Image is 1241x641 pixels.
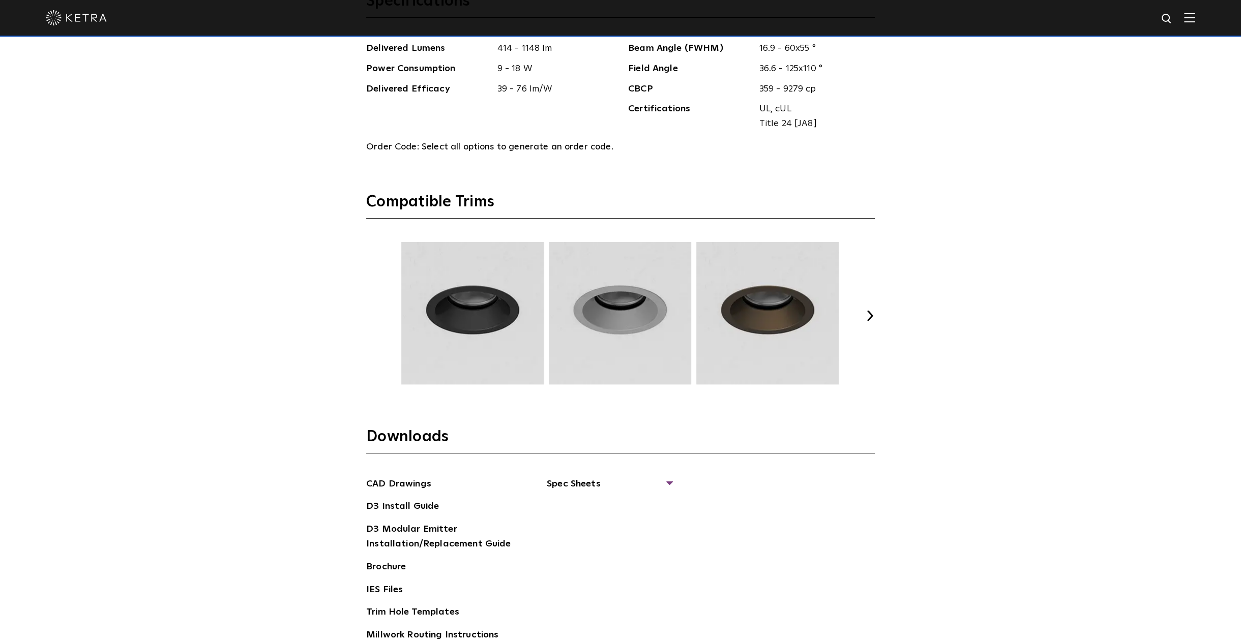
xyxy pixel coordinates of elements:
[366,583,403,599] a: IES Files
[366,192,875,219] h3: Compatible Trims
[752,41,875,56] span: 16.9 - 60x55 °
[1161,13,1173,25] img: search icon
[46,10,107,25] img: ketra-logo-2019-white
[366,82,490,97] span: Delivered Efficacy
[752,82,875,97] span: 359 - 9279 cp
[547,242,693,384] img: TRM003.webp
[366,41,490,56] span: Delivered Lumens
[628,62,752,76] span: Field Angle
[366,477,431,493] a: CAD Drawings
[547,477,671,499] span: Spec Sheets
[759,116,868,131] span: Title 24 [JA8]
[366,142,419,151] span: Order Code:
[695,242,840,384] img: TRM004.webp
[865,311,875,321] button: Next
[366,499,439,515] a: D3 Install Guide
[400,242,545,384] img: TRM002.webp
[366,522,519,553] a: D3 Modular Emitter Installation/Replacement Guide
[366,62,490,76] span: Power Consumption
[490,82,613,97] span: 39 - 76 lm/W
[752,62,875,76] span: 36.6 - 125x110 °
[422,142,613,151] span: Select all options to generate an order code.
[366,605,459,621] a: Trim Hole Templates
[628,82,752,97] span: CBCP
[628,41,752,56] span: Beam Angle (FWHM)
[1184,13,1195,22] img: Hamburger%20Nav.svg
[490,62,613,76] span: 9 - 18 W
[366,560,406,576] a: Brochure
[759,102,868,116] span: UL, cUL
[366,427,875,453] h3: Downloads
[490,41,613,56] span: 414 - 1148 lm
[628,102,752,131] span: Certifications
